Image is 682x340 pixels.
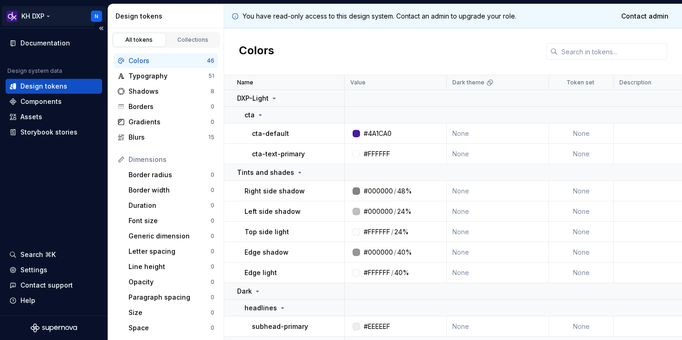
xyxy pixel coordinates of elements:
[129,71,208,81] div: Typography
[114,99,218,114] a: Borders0
[20,250,56,259] div: Search ⌘K
[549,316,614,337] td: None
[21,12,45,21] div: KH DXP
[211,217,214,225] div: 0
[31,323,77,333] svg: Supernova Logo
[170,36,216,44] div: Collections
[6,278,102,293] button: Contact support
[211,309,214,316] div: 0
[394,268,409,277] div: 40%
[391,227,393,237] div: /
[394,207,396,216] div: /
[364,186,393,196] div: #000000
[211,263,214,270] div: 0
[207,57,214,64] div: 46
[244,268,277,277] p: Edge light
[394,186,396,196] div: /
[549,242,614,263] td: None
[244,207,301,216] p: Left side shadow
[244,248,289,257] p: Edge shadow
[364,207,393,216] div: #000000
[211,171,214,179] div: 0
[125,259,218,274] a: Line height0
[129,323,211,333] div: Space
[20,265,47,275] div: Settings
[125,229,218,244] a: Generic dimension0
[208,134,214,141] div: 15
[252,322,308,331] p: subhead-primary
[350,79,366,86] p: Value
[237,94,269,103] p: DXP-Light
[364,248,393,257] div: #000000
[447,201,549,222] td: None
[6,247,102,262] button: Search ⌘K
[244,186,305,196] p: Right side shadow
[114,69,218,83] a: Typography51
[129,247,211,256] div: Letter spacing
[237,168,294,177] p: Tints and shades
[397,248,412,257] div: 40%
[558,43,667,60] input: Search in tokens...
[394,227,409,237] div: 24%
[129,201,211,210] div: Duration
[6,109,102,124] a: Assets
[2,6,106,26] button: KH DXPN
[129,308,211,317] div: Size
[394,248,396,257] div: /
[244,227,289,237] p: Top side light
[211,232,214,240] div: 0
[208,72,214,80] div: 51
[114,130,218,145] a: Blurs15
[20,281,73,290] div: Contact support
[447,316,549,337] td: None
[447,242,549,263] td: None
[549,144,614,164] td: None
[20,296,35,305] div: Help
[252,149,305,159] p: cta-text-primary
[125,213,218,228] a: Font size0
[397,186,412,196] div: 48%
[7,67,62,75] div: Design system data
[447,263,549,283] td: None
[114,84,218,99] a: Shadows8
[129,87,211,96] div: Shadows
[211,202,214,209] div: 0
[244,110,255,120] p: cta
[114,115,218,129] a: Gradients0
[125,167,218,182] a: Border radius0
[20,97,62,106] div: Components
[211,324,214,332] div: 0
[566,79,594,86] p: Token set
[211,278,214,286] div: 0
[20,112,42,122] div: Assets
[6,94,102,109] a: Components
[129,102,211,111] div: Borders
[129,293,211,302] div: Paragraph spacing
[619,79,651,86] p: Description
[397,207,412,216] div: 24%
[391,268,393,277] div: /
[243,12,516,21] p: You have read-only access to this design system. Contact an admin to upgrade your role.
[211,118,214,126] div: 0
[237,287,252,296] p: Dark
[252,129,289,138] p: cta-default
[20,38,70,48] div: Documentation
[549,201,614,222] td: None
[211,186,214,194] div: 0
[447,144,549,164] td: None
[6,293,102,308] button: Help
[125,321,218,335] a: Space0
[20,128,77,137] div: Storybook stories
[125,198,218,213] a: Duration0
[452,79,484,86] p: Dark theme
[549,181,614,201] td: None
[129,186,211,195] div: Border width
[239,43,274,60] h2: Colors
[211,248,214,255] div: 0
[364,322,390,331] div: #EEEEEF
[447,123,549,144] td: None
[364,129,392,138] div: #4A1CA0
[125,305,218,320] a: Size0
[116,12,220,21] div: Design tokens
[6,125,102,140] a: Storybook stories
